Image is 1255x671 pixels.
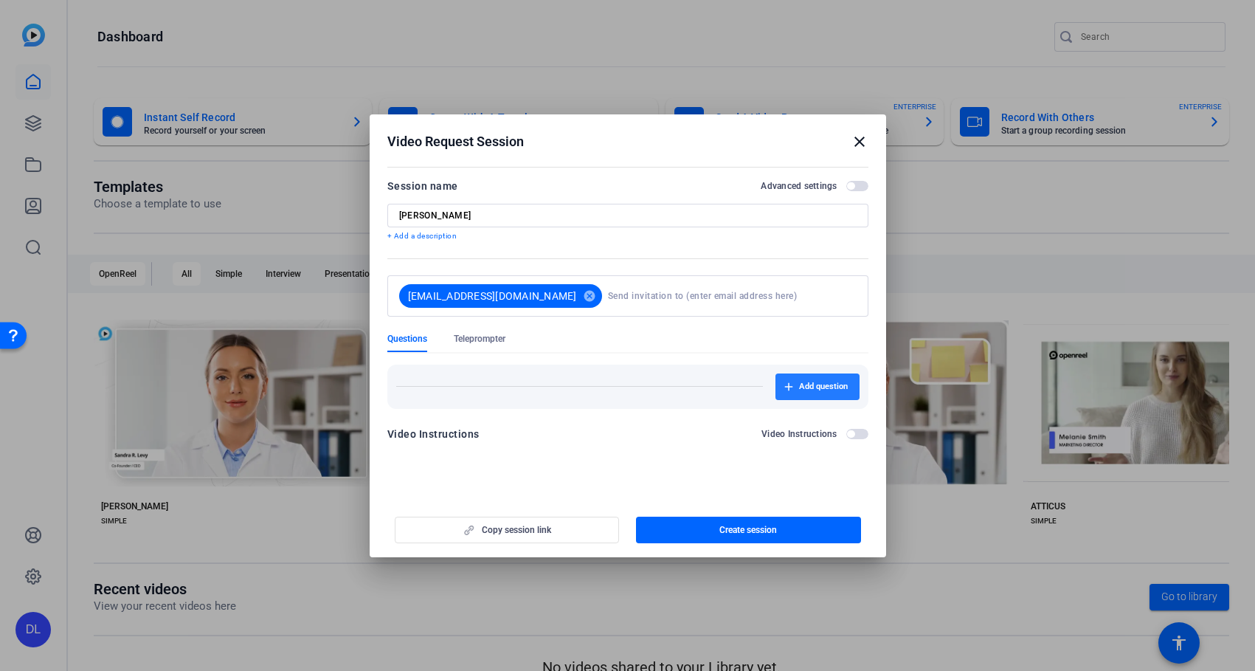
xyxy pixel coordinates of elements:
[761,428,837,440] h2: Video Instructions
[399,210,857,221] input: Enter Session Name
[408,289,577,303] span: [EMAIL_ADDRESS][DOMAIN_NAME]
[799,381,848,393] span: Add question
[577,289,602,303] mat-icon: cancel
[387,230,868,242] p: + Add a description
[387,133,868,151] div: Video Request Session
[387,333,427,345] span: Questions
[719,524,777,536] span: Create session
[454,333,505,345] span: Teleprompter
[636,517,861,543] button: Create session
[761,180,837,192] h2: Advanced settings
[387,177,458,195] div: Session name
[851,133,868,151] mat-icon: close
[775,374,860,400] button: Add question
[387,425,480,443] div: Video Instructions
[608,281,851,311] input: Send invitation to (enter email address here)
